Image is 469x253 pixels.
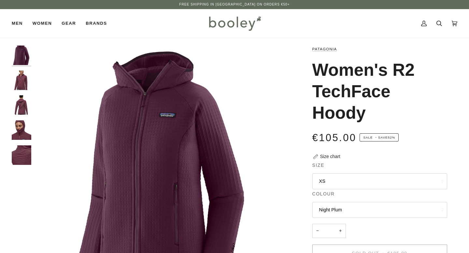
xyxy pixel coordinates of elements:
img: Patagonia Women's R2 TechFace Hoody Night Plum - Booley Galway [12,46,31,65]
img: Patagonia Women's R2 TechFace Hoody - Booley Galway [12,95,31,115]
span: Brands [86,20,107,27]
span: Gear [62,20,76,27]
span: Colour [312,191,335,197]
span: €105.00 [312,132,357,143]
a: Brands [81,9,112,38]
p: Free Shipping in [GEOGRAPHIC_DATA] on Orders €50+ [179,2,290,7]
button: + [335,224,346,238]
button: XS [312,173,447,189]
a: Gear [57,9,81,38]
span: Size [312,162,324,169]
button: − [312,224,323,238]
span: Men [12,20,23,27]
img: Patagonia Women's R2 TechFace Hoody - Booley Galway [12,71,31,90]
a: Patagonia [312,47,337,51]
span: 52% [388,136,395,139]
img: Patagonia Women's R2 TechFace Hoody - Booley Galway [12,145,31,165]
button: Night Plum [312,202,447,218]
a: Men [12,9,28,38]
h1: Women's R2 TechFace Hoody [312,59,442,124]
a: Women [28,9,57,38]
div: Size chart [320,153,340,160]
img: Booley [206,14,263,33]
span: Women [33,20,52,27]
em: • [374,136,378,139]
span: Save [360,133,399,142]
input: Quantity [312,224,346,238]
img: Patagonia Women's R2 TechFace Hoody - Booley Galway [12,120,31,140]
span: Sale [363,136,373,139]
